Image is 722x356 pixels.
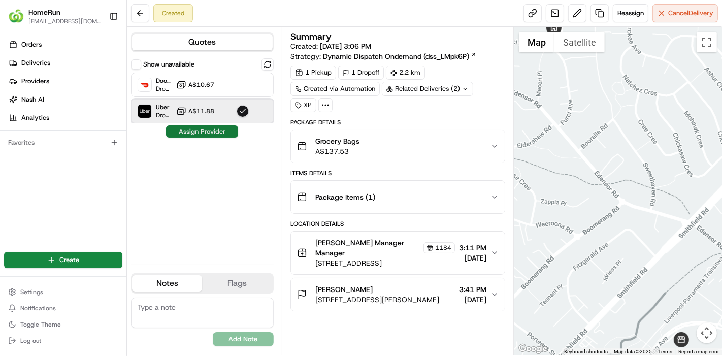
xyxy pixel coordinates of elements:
button: Map camera controls [697,323,717,343]
button: Quotes [132,34,273,50]
span: [DATE] [459,253,486,263]
div: 1 Dropoff [338,66,384,80]
span: Grocery Bags [315,136,359,146]
h3: Summary [290,32,332,41]
button: Toggle Theme [4,317,122,332]
button: HomeRunHomeRun[EMAIL_ADDRESS][DOMAIN_NAME] [4,4,105,28]
span: Providers [21,77,49,86]
a: Dynamic Dispatch Ondemand (dss_LMpk6P) [323,51,477,61]
button: Keyboard shortcuts [564,348,608,355]
button: [EMAIL_ADDRESS][DOMAIN_NAME] [28,17,101,25]
span: [STREET_ADDRESS][PERSON_NAME] [315,295,439,305]
span: Create [59,255,79,265]
span: 3:11 PM [459,243,486,253]
div: 1 Pickup [290,66,336,80]
button: Reassign [613,4,648,22]
div: Location Details [290,220,505,228]
button: Assign Provider [166,125,238,138]
button: A$11.88 [176,106,214,116]
span: Reassign [617,9,644,18]
button: HomeRun [28,7,60,17]
div: Related Deliveries (2) [382,82,473,96]
div: Strategy: [290,51,477,61]
a: Deliveries [4,55,126,71]
span: A$10.67 [188,81,214,89]
img: HomeRun [8,8,24,24]
a: Terms [658,349,672,354]
span: Package Items ( 1 ) [315,192,375,202]
a: Nash AI [4,91,126,108]
span: [DATE] 3:06 PM [320,42,371,51]
span: 1184 [435,244,451,252]
span: [DATE] [459,295,486,305]
button: CancelDelivery [652,4,718,22]
span: Dropoff ETA 44 minutes [156,111,172,119]
span: Deliveries [21,58,50,68]
button: A$10.67 [176,80,214,90]
span: Map data ©2025 [614,349,652,354]
span: Cancel Delivery [668,9,713,18]
button: Grocery BagsA$137.53 [291,130,505,163]
button: Toggle fullscreen view [697,32,717,52]
span: DoorDash [156,77,172,85]
a: Created via Automation [290,82,380,96]
button: Create [4,252,122,268]
button: Log out [4,334,122,348]
span: A$11.88 [188,107,214,115]
span: Notifications [20,304,56,312]
span: Nash AI [21,95,44,104]
a: Orders [4,37,126,53]
a: Providers [4,73,126,89]
span: [PERSON_NAME] [315,284,373,295]
button: [PERSON_NAME][STREET_ADDRESS][PERSON_NAME]3:41 PM[DATE] [291,278,505,311]
span: Analytics [21,113,49,122]
img: Google [516,342,550,355]
span: Toggle Theme [20,320,61,329]
span: Orders [21,40,42,49]
button: Notifications [4,301,122,315]
span: Dynamic Dispatch Ondemand (dss_LMpk6P) [323,51,469,61]
span: [STREET_ADDRESS] [315,258,455,268]
span: Created: [290,41,371,51]
span: Dropoff ETA 42 minutes [156,85,172,93]
span: Log out [20,337,41,345]
label: Show unavailable [143,60,194,69]
div: 2.2 km [386,66,425,80]
span: Settings [20,288,43,296]
a: Analytics [4,110,126,126]
button: [PERSON_NAME] Manager Manager1184[STREET_ADDRESS]3:11 PM[DATE] [291,232,505,274]
span: 3:41 PM [459,284,486,295]
div: Package Details [290,118,505,126]
div: XP [290,98,316,112]
img: DoorDash [138,78,151,91]
span: [PERSON_NAME] Manager Manager [315,238,421,258]
button: Notes [132,275,202,292]
button: Show street map [519,32,554,52]
a: Report a map error [678,349,719,354]
a: Open this area in Google Maps (opens a new window) [516,342,550,355]
button: Show satellite imagery [554,32,605,52]
div: Items Details [290,169,505,177]
button: Package Items (1) [291,181,505,213]
img: Uber [138,105,151,118]
div: Favorites [4,135,122,151]
button: Flags [202,275,272,292]
span: A$137.53 [315,146,359,156]
span: Uber [156,103,172,111]
button: Settings [4,285,122,299]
